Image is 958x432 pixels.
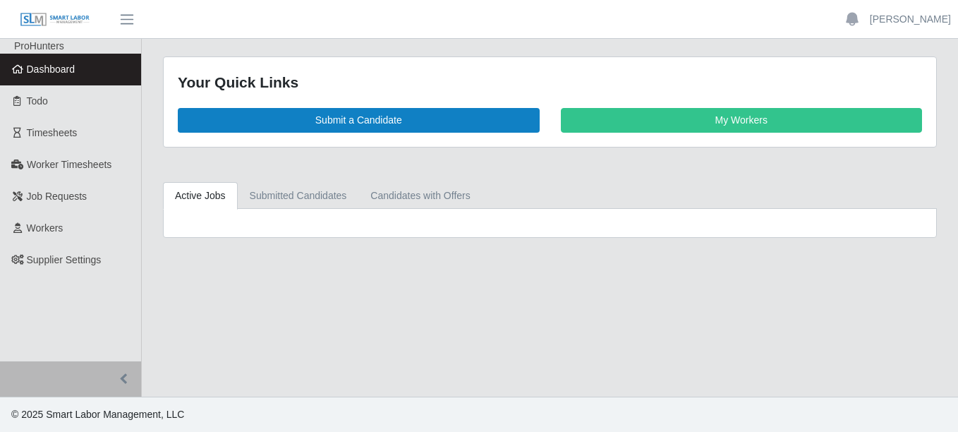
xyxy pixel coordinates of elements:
a: Submit a Candidate [178,108,540,133]
span: Job Requests [27,191,87,202]
a: Submitted Candidates [238,182,359,210]
span: ProHunters [14,40,64,52]
a: Active Jobs [163,182,238,210]
a: [PERSON_NAME] [870,12,951,27]
span: Supplier Settings [27,254,102,265]
div: Your Quick Links [178,71,922,94]
span: Dashboard [27,64,75,75]
span: Workers [27,222,63,234]
span: Timesheets [27,127,78,138]
a: Candidates with Offers [358,182,482,210]
a: My Workers [561,108,923,133]
span: © 2025 Smart Labor Management, LLC [11,409,184,420]
img: SLM Logo [20,12,90,28]
span: Worker Timesheets [27,159,111,170]
span: Todo [27,95,48,107]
